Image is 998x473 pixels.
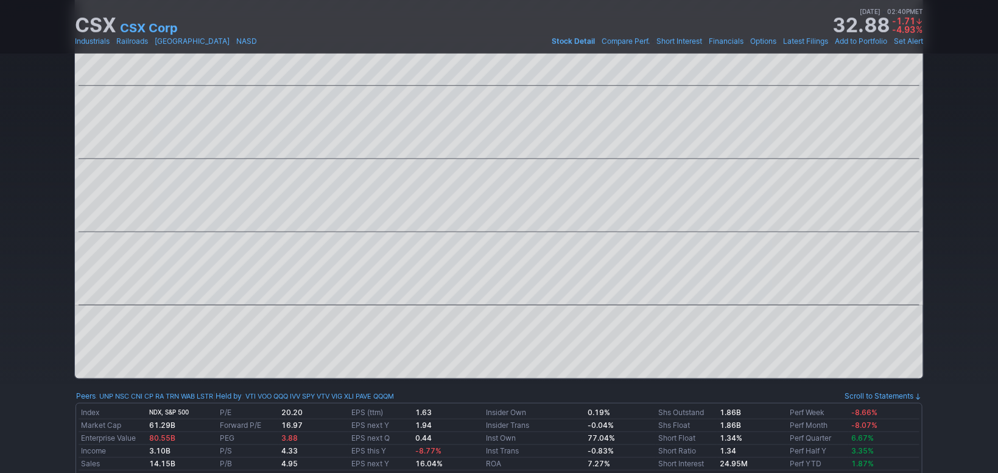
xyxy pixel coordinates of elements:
a: QQQ [273,390,288,402]
a: LSTR [197,390,213,402]
b: 0.44 [416,433,432,443]
span: % [916,24,923,35]
div: | : [213,390,394,402]
a: Latest Filings [783,35,828,48]
span: • [651,35,655,48]
a: UNP [99,390,113,402]
a: NASD [236,35,257,48]
small: NDX, S&P 500 [149,409,189,416]
td: Sales [79,458,147,471]
b: 20.20 [281,408,303,417]
td: Shs Outstand [656,406,717,419]
h1: CSX [75,16,116,35]
a: Peers [76,391,96,400]
a: RA [155,390,164,402]
td: Inst Trans [483,445,585,458]
td: EPS next Y [349,458,413,471]
a: Stock Detail [552,35,595,48]
a: 1.34 [720,446,736,455]
td: Insider Trans [483,419,585,432]
a: CP [144,390,153,402]
span: • [231,35,235,48]
a: IVV [290,390,300,402]
td: Inst Own [483,432,585,445]
a: VIG [331,390,342,402]
a: 1.34% [720,433,742,443]
td: Perf Week [787,406,849,419]
td: EPS (ttm) [349,406,413,419]
td: Perf Half Y [787,445,849,458]
b: 0.19% [588,408,610,417]
span: 3.88 [281,433,298,443]
a: Short Interest [658,459,704,468]
td: PEG [217,432,279,445]
a: Set Alert [894,35,923,48]
span: Latest Filings [783,37,828,46]
a: VOO [258,390,272,402]
a: QQQM [373,390,394,402]
span: -8.07% [851,421,877,430]
span: • [778,35,782,48]
a: Railroads [116,35,148,48]
span: • [829,35,834,48]
td: Forward P/E [217,419,279,432]
div: : [76,390,213,402]
span: -4.93 [892,24,915,35]
a: WAB [181,390,195,402]
b: -0.04% [588,421,614,430]
a: PAVE [356,390,371,402]
td: Insider Own [483,406,585,419]
b: 1.94 [416,421,432,430]
td: Perf Quarter [787,432,849,445]
b: 1.86B [720,408,741,417]
a: 24.95M [720,459,748,468]
span: [DATE] 02:40PM ET [860,6,923,17]
a: Financials [709,35,743,48]
td: Perf YTD [787,458,849,471]
span: • [149,35,153,48]
a: [GEOGRAPHIC_DATA] [155,35,230,48]
b: 4.33 [281,446,298,455]
a: XLI [344,390,354,402]
b: 77.04% [588,433,615,443]
td: Income [79,445,147,458]
a: VTI [245,390,256,402]
a: TRN [166,390,179,402]
span: • [703,35,708,48]
td: Perf Month [787,419,849,432]
span: 1.87% [851,459,874,468]
td: Enterprise Value [79,432,147,445]
span: • [596,35,600,48]
td: ROA [483,458,585,471]
b: 3.10B [149,446,170,455]
td: P/E [217,406,279,419]
td: EPS next Y [349,419,413,432]
a: Short Interest [656,35,702,48]
b: 7.27% [588,459,610,468]
a: Scroll to Statements [845,391,922,400]
a: VTV [317,390,329,402]
span: • [111,35,115,48]
b: 16.04% [416,459,443,468]
td: EPS next Q [349,432,413,445]
span: • [888,35,893,48]
a: Industrials [75,35,110,48]
span: 80.55B [149,433,175,443]
span: -1.71 [892,16,915,26]
b: 1.86B [720,421,741,430]
b: 4.95 [281,459,298,468]
strong: 32.88 [833,16,890,35]
b: 16.97 [281,421,303,430]
span: • [882,8,885,15]
span: -8.66% [851,408,877,417]
td: Index [79,406,147,419]
b: 14.15B [149,459,175,468]
td: Market Cap [79,419,147,432]
a: Compare Perf. [602,35,650,48]
span: Stock Detail [552,37,595,46]
a: SPY [302,390,315,402]
a: Held by [216,391,242,400]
